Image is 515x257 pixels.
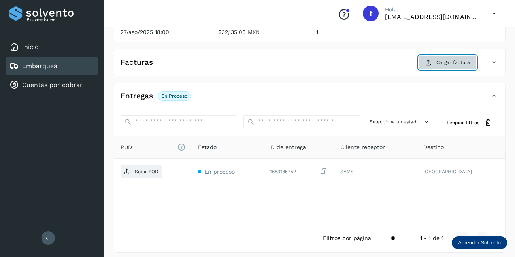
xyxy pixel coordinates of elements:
[6,57,98,75] div: Embarques
[316,29,401,36] p: 1
[269,143,306,151] span: ID de entrega
[114,89,505,109] div: EntregasEn proceso
[121,165,162,178] button: Subir POD
[323,234,375,242] span: Filtros por página :
[340,143,385,151] span: Cliente receptor
[26,17,95,22] p: Proveedores
[6,76,98,94] div: Cuentas por cobrar
[135,169,158,174] p: Subir POD
[114,55,505,76] div: FacturasCargar factura
[269,167,328,176] div: 4683185752
[420,234,443,242] span: 1 - 1 de 1
[121,58,153,67] h4: Facturas
[22,43,39,51] a: Inicio
[22,81,83,89] a: Cuentas por cobrar
[447,119,479,126] span: Limpiar filtros
[121,143,185,151] span: POD
[22,62,57,70] a: Embarques
[417,159,506,185] td: [GEOGRAPHIC_DATA]
[204,168,235,175] span: En proceso
[161,93,187,99] p: En proceso
[385,13,480,21] p: facturacion@protransport.com.mx
[423,143,444,151] span: Destino
[440,115,499,130] button: Limpiar filtros
[366,115,434,128] button: Selecciona un estado
[385,6,480,13] p: Hola,
[458,240,501,246] p: Aprender Solvento
[452,236,507,249] div: Aprender Solvento
[198,143,217,151] span: Estado
[419,55,477,70] button: Cargar factura
[6,38,98,56] div: Inicio
[121,29,206,36] p: 27/ago/2025 18:00
[334,159,417,185] td: SAMS
[121,92,153,101] h4: Entregas
[218,29,303,36] p: $32,135.00 MXN
[436,59,470,66] span: Cargar factura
